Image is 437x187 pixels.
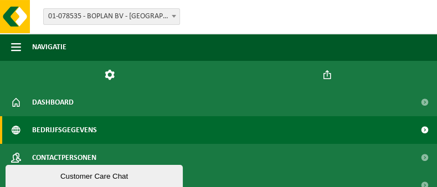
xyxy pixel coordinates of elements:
span: 01-078535 - BOPLAN BV - MOORSELE [44,9,179,24]
span: Bedrijfsgegevens [32,116,97,144]
span: Dashboard [32,89,74,116]
iframe: chat widget [6,163,185,187]
span: Contactpersonen [32,144,96,172]
span: Navigatie [32,33,66,61]
span: 01-078535 - BOPLAN BV - MOORSELE [43,8,180,25]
